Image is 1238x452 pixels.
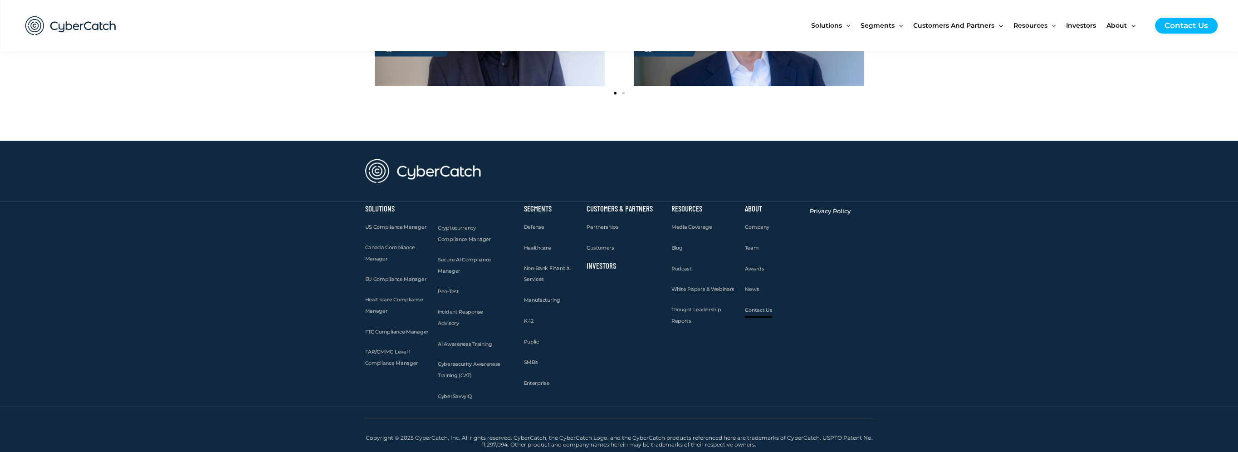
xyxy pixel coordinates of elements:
a: Cryptocurrency Compliance Manager [438,222,504,245]
span: Solutions [811,6,842,44]
a: Customers [587,242,614,254]
a: Blog [671,242,683,254]
span: About [1106,6,1127,44]
span: Healthcare [524,245,551,251]
span: Go to slide 1 [614,92,617,94]
span: Enterprise [524,380,549,386]
a: Company [745,221,769,233]
a: FAR/CMMC Level 1 Compliance Manager [365,346,429,369]
a: Enterprise [524,378,549,389]
span: US Compliance Manager [365,224,427,230]
a: White Papers & Webinars [671,284,734,295]
h2: Resources [671,206,736,212]
a: FTC Compliance Manager [365,326,429,338]
a: News [745,284,759,295]
img: CyberCatch [16,7,125,44]
span: Healthcare Compliance Manager [365,296,423,314]
a: Incident Response Advisory [438,306,504,329]
span: SMBs [524,359,538,365]
h2: Customers & Partners [587,206,662,212]
h2: About [745,206,801,212]
span: Customers [587,245,614,251]
span: Cryptocurrency Compliance Manager [438,225,491,242]
a: Canada Compliance Manager [365,242,429,265]
span: Contact Us [745,307,772,313]
span: Awards [745,265,764,272]
a: Contact Us [1155,18,1218,34]
span: Non-Bank Financial Services [524,265,571,283]
a: Investors [1066,6,1106,44]
a: CyberSavvyIQ [438,391,471,402]
span: Segments [861,6,895,44]
a: Defense [524,221,544,233]
span: Blog [671,245,683,251]
a: Thought Leadership Reports [671,304,736,327]
a: Contact Us [745,305,772,316]
span: Secure AI Compliance Manager [438,256,491,274]
h2: Segments [524,206,577,212]
span: Incident Response Advisory [438,309,483,326]
a: Healthcare [524,242,551,254]
a: Healthcare Compliance Manager [365,294,429,317]
a: Podcast [671,263,692,275]
a: US Compliance Manager [365,221,427,233]
a: K-12 [524,315,533,327]
span: Menu Toggle [1127,6,1135,44]
h2: Copyright © 2025 CyberCatch, Inc. All rights reserved. CyberCatch, the CyberCatch Logo, and the C... [365,434,873,448]
a: Manufacturing [524,295,560,306]
span: FTC Compliance Manager [365,329,429,335]
span: K-12 [524,318,533,324]
a: Public [524,336,538,348]
span: Menu Toggle [842,6,850,44]
a: EU Compliance Manager [365,274,427,285]
span: Media Coverage [671,224,712,230]
span: FAR/CMMC Level 1 Compliance Manager [365,349,419,366]
span: News [745,286,759,292]
span: Menu Toggle [1047,6,1056,44]
a: SMBs [524,357,538,368]
span: Privacy Policy [810,207,851,215]
span: Menu Toggle [994,6,1003,44]
span: Canada Compliance Manager [365,244,415,262]
span: Go to slide 2 [622,92,625,94]
span: Podcast [671,265,692,272]
a: Team [745,242,758,254]
a: AI Awareness Training [438,339,492,350]
span: AI Awareness Training [438,341,492,347]
span: Customers and Partners [913,6,994,44]
a: Privacy Policy [810,206,851,217]
span: Investors [1066,6,1096,44]
span: Menu Toggle [895,6,903,44]
span: EU Compliance Manager [365,276,427,282]
span: Resources [1013,6,1047,44]
h2: Solutions [365,206,429,212]
a: Secure AI Compliance Manager [438,254,504,277]
a: Partnerships [587,221,618,233]
span: Cybersecurity Awareness Training (CAT) [438,361,500,378]
a: Non-Bank Financial Services [524,263,577,285]
span: Company [745,224,769,230]
a: Cybersecurity Awareness Training (CAT) [438,359,504,381]
a: Investors [587,261,616,270]
span: White Papers & Webinars [671,286,734,292]
span: Pen-Test [438,288,459,295]
a: Media Coverage [671,221,712,233]
span: Team [745,245,758,251]
span: Thought Leadership Reports [671,306,721,324]
span: Defense [524,224,544,230]
nav: Site Navigation: New Main Menu [811,6,1146,44]
span: Manufacturing [524,297,560,303]
a: Awards [745,263,764,275]
a: Pen-Test [438,286,459,297]
span: Public [524,339,538,345]
span: Partnerships [587,224,618,230]
span: CyberSavvyIQ [438,393,471,399]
